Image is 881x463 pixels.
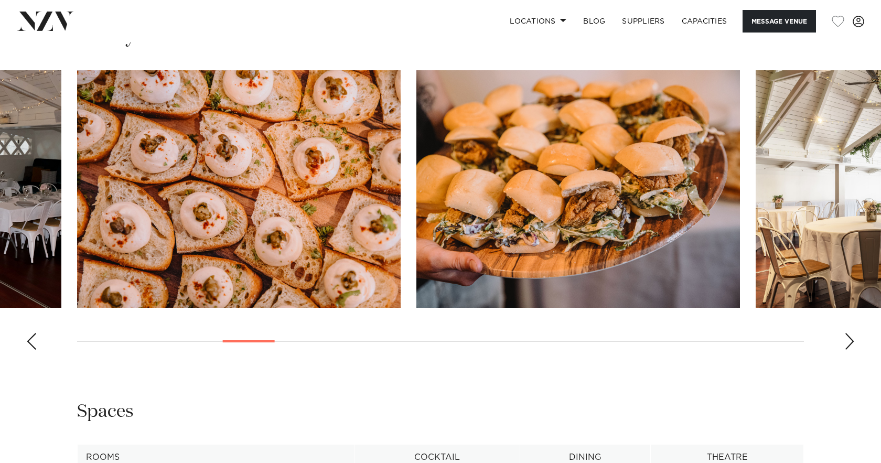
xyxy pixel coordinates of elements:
a: SUPPLIERS [614,10,673,33]
swiper-slide: 7 / 30 [77,70,401,308]
h2: Spaces [77,400,134,424]
a: BLOG [575,10,614,33]
button: Message Venue [743,10,816,33]
a: Capacities [673,10,736,33]
a: Locations [501,10,575,33]
swiper-slide: 8 / 30 [416,70,740,308]
img: nzv-logo.png [17,12,74,30]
